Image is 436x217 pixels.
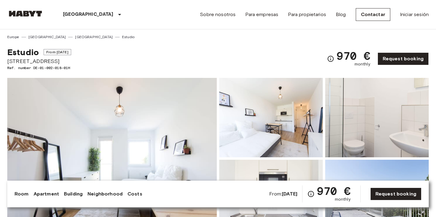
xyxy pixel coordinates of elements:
a: [GEOGRAPHIC_DATA] [75,34,113,40]
span: Ref. number DE-01-002-018-01H [7,65,71,71]
a: Iniciar sesión [400,11,429,18]
a: Neighborhood [88,190,123,198]
span: [STREET_ADDRESS] [7,57,71,65]
svg: Check cost overview for full price breakdown. Please note that discounts apply to new joiners onl... [307,190,315,198]
a: Blog [336,11,346,18]
a: [GEOGRAPHIC_DATA] [28,34,66,40]
span: 970 € [317,185,351,196]
a: Room [15,190,29,198]
span: From [DATE] [44,49,71,55]
a: Para propietarios [288,11,326,18]
a: Europe [7,34,19,40]
p: [GEOGRAPHIC_DATA] [63,11,114,18]
span: Estudio [7,47,39,57]
img: Picture of unit DE-01-002-018-01H [219,78,323,157]
a: Contactar [356,8,390,21]
a: Request booking [370,188,421,200]
a: Request booking [378,52,429,65]
b: [DATE] [282,191,297,197]
a: Estudio [122,34,134,40]
svg: Check cost overview for full price breakdown. Please note that discounts apply to new joiners onl... [327,55,334,62]
span: From: [269,191,297,197]
a: Sobre nosotros [200,11,236,18]
a: Costs [127,190,142,198]
span: monthly [355,61,370,67]
a: Para empresas [245,11,278,18]
a: Apartment [34,190,59,198]
span: monthly [335,196,351,202]
img: Picture of unit DE-01-002-018-01H [325,78,429,157]
span: 970 € [337,50,370,61]
a: Building [64,190,83,198]
img: Habyt [7,11,44,17]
